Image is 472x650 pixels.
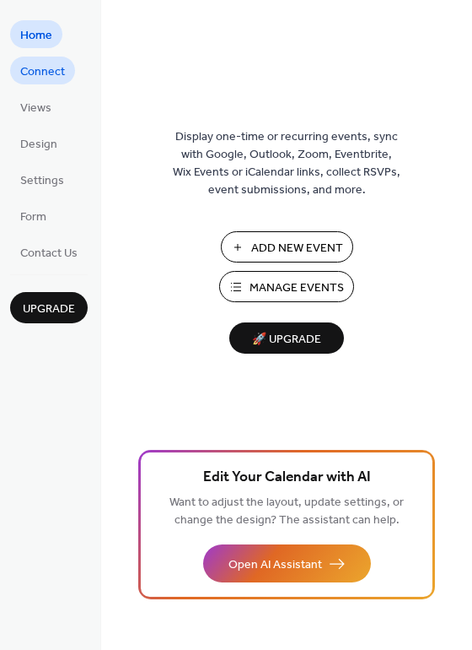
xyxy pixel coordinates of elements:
span: Form [20,209,46,226]
a: Contact Us [10,238,88,266]
span: 🚀 Upgrade [239,328,334,351]
span: Settings [20,172,64,190]
span: Upgrade [23,301,75,318]
a: Views [10,93,62,121]
a: Connect [10,57,75,84]
button: 🚀 Upgrade [229,322,344,354]
span: Home [20,27,52,45]
a: Home [10,20,62,48]
span: Design [20,136,57,154]
span: Manage Events [249,279,344,297]
span: Display one-time or recurring events, sync with Google, Outlook, Zoom, Eventbrite, Wix Events or ... [173,128,400,199]
a: Form [10,202,56,230]
a: Settings [10,165,74,193]
button: Add New Event [221,231,353,263]
span: Contact Us [20,245,78,263]
span: Edit Your Calendar with AI [203,466,371,490]
span: Want to adjust the layout, update settings, or change the design? The assistant can help. [169,491,404,532]
span: Open AI Assistant [228,556,322,574]
span: Views [20,100,51,117]
button: Upgrade [10,292,88,323]
button: Manage Events [219,271,354,302]
span: Add New Event [251,240,343,257]
a: Design [10,129,67,157]
span: Connect [20,63,65,81]
button: Open AI Assistant [203,544,371,582]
